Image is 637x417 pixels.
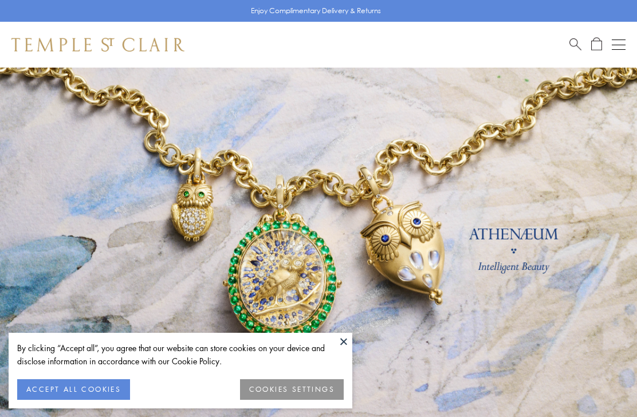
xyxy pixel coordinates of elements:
iframe: Gorgias live chat messenger [580,363,626,406]
a: Search [569,37,581,52]
img: Temple St. Clair [11,38,184,52]
div: By clicking “Accept all”, you agree that our website can store cookies on your device and disclos... [17,341,344,368]
button: ACCEPT ALL COOKIES [17,379,130,400]
button: Open navigation [612,38,626,52]
button: COOKIES SETTINGS [240,379,344,400]
p: Enjoy Complimentary Delivery & Returns [251,5,381,17]
a: Open Shopping Bag [591,37,602,52]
